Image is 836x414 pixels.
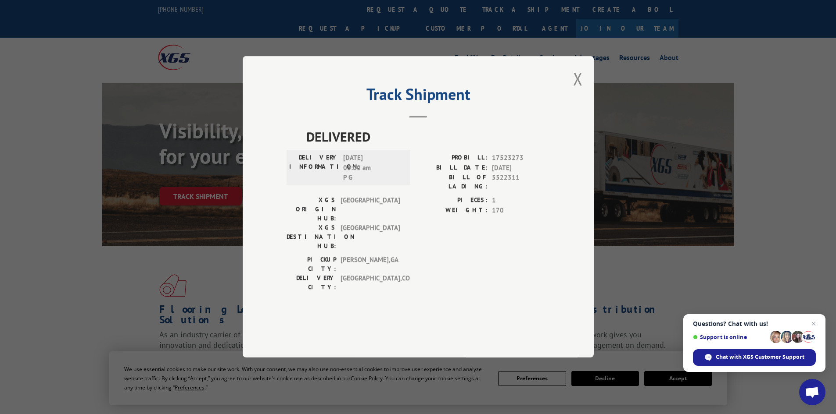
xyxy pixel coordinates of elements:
label: BILL OF LADING: [418,173,488,191]
span: Support is online [693,334,767,340]
span: [GEOGRAPHIC_DATA] [341,223,400,251]
label: PROBILL: [418,153,488,163]
span: [GEOGRAPHIC_DATA] , CO [341,274,400,292]
label: XGS ORIGIN HUB: [287,196,336,223]
button: Close modal [573,67,583,90]
span: [GEOGRAPHIC_DATA] [341,196,400,223]
label: DELIVERY CITY: [287,274,336,292]
label: BILL DATE: [418,163,488,173]
span: [PERSON_NAME] , GA [341,255,400,274]
label: PICKUP CITY: [287,255,336,274]
span: 17523273 [492,153,550,163]
label: XGS DESTINATION HUB: [287,223,336,251]
div: Open chat [799,379,825,405]
span: DELIVERED [306,127,550,147]
span: 5522311 [492,173,550,191]
span: 1 [492,196,550,206]
div: Chat with XGS Customer Support [693,349,816,366]
h2: Track Shipment [287,88,550,105]
span: [DATE] 06:00 am P G [343,153,402,183]
span: Questions? Chat with us! [693,320,816,327]
label: PIECES: [418,196,488,206]
span: Close chat [808,318,819,329]
span: Chat with XGS Customer Support [716,353,804,361]
span: 170 [492,205,550,216]
span: [DATE] [492,163,550,173]
label: WEIGHT: [418,205,488,216]
label: DELIVERY INFORMATION: [289,153,339,183]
